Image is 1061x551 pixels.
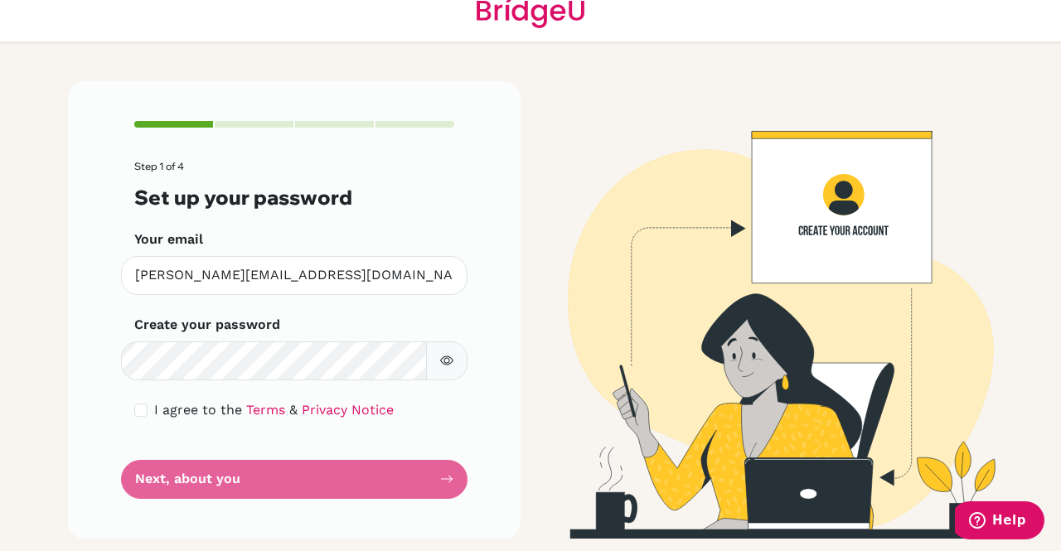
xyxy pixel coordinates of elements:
label: Create your password [134,315,280,335]
span: & [289,402,298,418]
a: Privacy Notice [302,402,394,418]
span: I agree to the [154,402,242,418]
h3: Set up your password [134,186,454,210]
iframe: Opens a widget where you can find more information [955,501,1044,543]
input: Insert your email* [121,256,468,295]
label: Your email [134,230,203,249]
span: Step 1 of 4 [134,160,184,172]
a: Terms [246,402,285,418]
